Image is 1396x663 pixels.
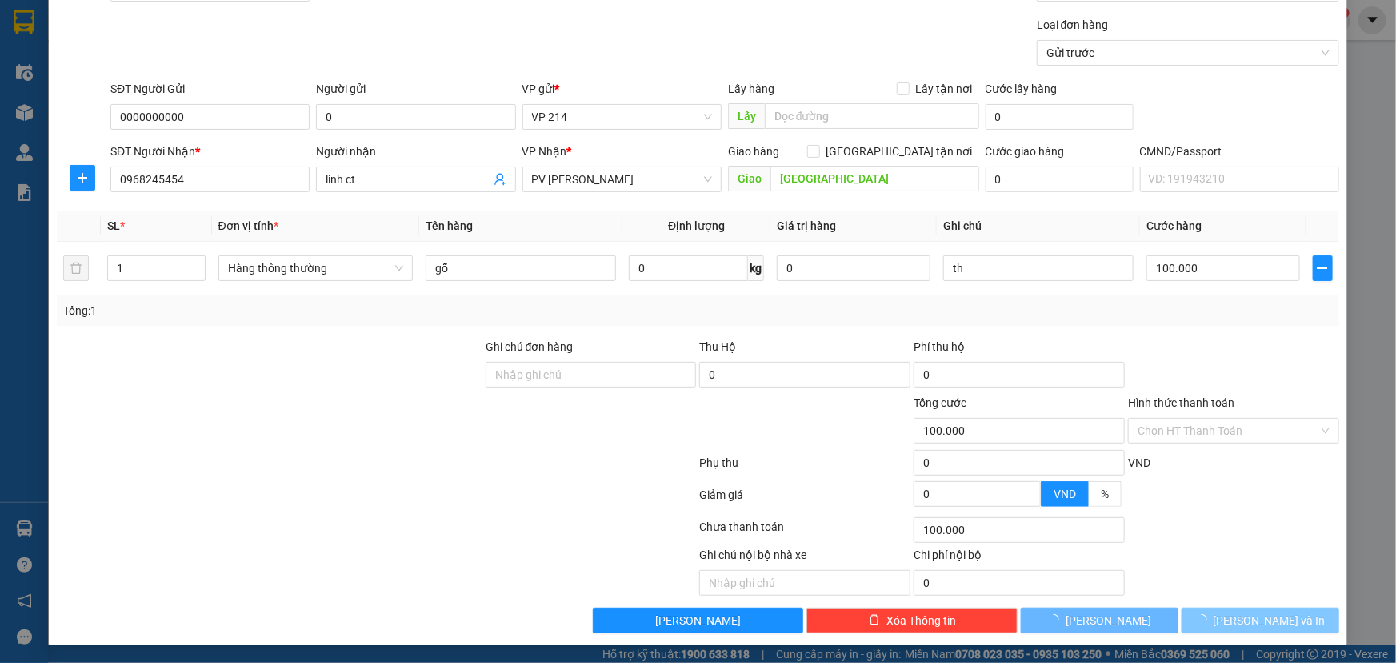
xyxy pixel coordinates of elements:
[1101,488,1109,500] span: %
[728,166,770,191] span: Giao
[110,143,310,160] div: SĐT Người Nhận
[110,80,310,98] div: SĐT Người Gửi
[218,219,278,232] span: Đơn vị tính
[54,116,80,125] span: VP 214
[486,362,697,388] input: Ghi chú đơn hàng
[63,302,539,319] div: Tổng: 1
[532,167,712,191] span: PV Đức Xuyên
[1214,612,1326,629] span: [PERSON_NAME] và In
[107,219,120,232] span: SL
[70,165,95,191] button: plus
[914,546,1125,570] div: Chi phí nội bộ
[748,255,764,281] span: kg
[122,111,148,135] span: Nơi nhận:
[593,608,804,633] button: [PERSON_NAME]
[522,80,722,98] div: VP gửi
[698,454,913,482] div: Phụ thu
[668,219,725,232] span: Định lượng
[806,608,1018,633] button: deleteXóa Thông tin
[486,340,574,353] label: Ghi chú đơn hàng
[910,80,979,98] span: Lấy tận nơi
[522,145,567,158] span: VP Nhận
[1182,608,1339,633] button: [PERSON_NAME] và In
[937,211,1140,242] th: Ghi chú
[886,612,956,629] span: Xóa Thông tin
[161,112,206,121] span: PV Krông Nô
[770,166,979,191] input: Dọc đường
[728,103,765,129] span: Lấy
[914,338,1125,362] div: Phí thu hộ
[986,167,1134,192] input: Cước giao hàng
[914,396,966,409] span: Tổng cước
[655,612,741,629] span: [PERSON_NAME]
[152,72,226,84] span: 12:53:44 [DATE]
[1046,41,1330,65] span: Gửi trước
[192,259,202,268] span: up
[699,570,910,596] input: Nhập ghi chú
[869,614,880,627] span: delete
[426,219,473,232] span: Tên hàng
[1027,496,1037,505] span: down
[698,518,913,546] div: Chưa thanh toán
[1196,614,1214,625] span: loading
[55,96,186,108] strong: BIÊN NHẬN GỬI HÀNG HOÁ
[699,340,736,353] span: Thu Hộ
[698,486,913,514] div: Giảm giá
[1048,614,1066,625] span: loading
[228,256,404,280] span: Hàng thông thường
[1313,255,1333,281] button: plus
[1140,143,1339,160] div: CMND/Passport
[316,80,515,98] div: Người gửi
[986,145,1065,158] label: Cước giao hàng
[316,143,515,160] div: Người nhận
[155,60,226,72] span: 21408250460
[1037,18,1109,31] label: Loại đơn hàng
[63,255,89,281] button: delete
[1021,608,1178,633] button: [PERSON_NAME]
[777,255,930,281] input: 0
[1128,456,1150,469] span: VND
[728,82,774,95] span: Lấy hàng
[820,143,979,160] span: [GEOGRAPHIC_DATA] tận nơi
[1022,482,1040,494] span: Increase Value
[943,255,1134,281] input: Ghi Chú
[426,255,616,281] input: VD: Bàn, Ghế
[1027,484,1037,493] span: up
[532,105,712,129] span: VP 214
[16,36,37,76] img: logo
[1314,262,1332,275] span: plus
[986,82,1058,95] label: Cước lấy hàng
[1022,494,1040,506] span: Decrease Value
[494,173,506,186] span: user-add
[728,145,779,158] span: Giao hàng
[1128,396,1234,409] label: Hình thức thanh toán
[1054,488,1076,500] span: VND
[699,546,910,570] div: Ghi chú nội bộ nhà xe
[187,268,205,280] span: Decrease Value
[187,256,205,268] span: Increase Value
[777,219,836,232] span: Giá trị hàng
[765,103,979,129] input: Dọc đường
[70,171,94,184] span: plus
[16,111,33,135] span: Nơi gửi:
[986,104,1134,130] input: Cước lấy hàng
[42,26,130,86] strong: CÔNG TY TNHH [GEOGRAPHIC_DATA] 214 QL13 - P.26 - Q.BÌNH THẠNH - TP HCM 1900888606
[1066,612,1151,629] span: [PERSON_NAME]
[1146,219,1202,232] span: Cước hàng
[192,270,202,279] span: down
